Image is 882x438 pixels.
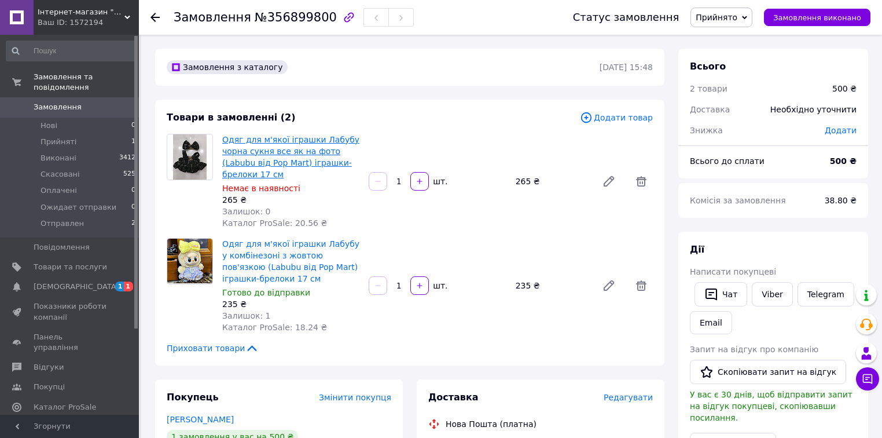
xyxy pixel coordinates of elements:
span: Замовлення виконано [773,13,861,22]
span: Дії [690,244,704,255]
span: [DEMOGRAPHIC_DATA] [34,282,119,292]
div: 265 ₴ [511,173,593,189]
span: Доставка [428,392,479,403]
button: Чат [694,282,747,306]
span: Немає в наявності [222,184,300,193]
span: Всього [690,61,726,72]
span: 0 [131,185,135,196]
span: Каталог ProSale: 18.24 ₴ [222,323,327,332]
span: Прийняті [41,137,76,147]
span: Виконані [41,153,76,163]
span: Покупець [167,392,219,403]
button: Чат з покупцем [856,367,879,390]
span: Оплачені [41,185,77,196]
span: Всього до сплати [690,156,765,166]
div: Замовлення з каталогу [167,60,288,74]
div: 265 ₴ [222,194,359,206]
span: Повідомлення [34,242,90,253]
button: Email [690,311,732,334]
span: 1 [115,282,124,291]
span: Редагувати [604,393,653,402]
span: Замовлення [34,102,82,112]
span: Товари в замовленні (2) [167,112,296,123]
img: Одяг для м'якої іграшки Лабубу у комбінезоні з жовтою пов'язкою (Labubu від Pop Mart) іграшки-бре... [167,239,212,283]
span: 1 [131,137,135,147]
div: Необхідно уточнити [763,97,863,122]
span: Товари та послуги [34,262,107,272]
span: Додати [825,126,857,135]
span: Отправлен [41,218,84,229]
a: Редагувати [597,274,620,297]
span: Нові [41,121,57,131]
div: Статус замовлення [573,12,679,23]
span: У вас є 30 днів, щоб відправити запит на відгук покупцеві, скопіювавши посилання. [690,390,852,422]
a: Telegram [798,282,854,306]
button: Скопіювати запит на відгук [690,360,846,384]
span: Відгуки [34,362,64,373]
input: Пошук [6,41,137,61]
img: Одяг для м'якої іграшки Лабубу чорна сукня все як на фото (Labubu від Pop Mart) іграшки-брелоки 1... [173,134,207,180]
span: Написати покупцеві [690,267,776,276]
span: Каталог ProSale [34,402,96,413]
span: Скасовані [41,169,80,180]
span: 2 товари [690,84,727,93]
div: 235 ₴ [222,298,359,310]
span: Ожидает отправки [41,202,116,213]
span: Додати товар [580,111,653,124]
span: Змінити покупця [319,393,391,402]
a: Одяг для м'якої іграшки Лабубу у комбінезоні з жовтою пов'язкою (Labubu від Pop Mart) іграшки-бре... [222,239,359,283]
button: Замовлення виконано [764,9,870,26]
div: шт. [430,280,449,291]
span: 38.80 ₴ [825,196,857,205]
span: Каталог ProSale: 20.56 ₴ [222,218,327,228]
span: 0 [131,202,135,213]
span: Готово до відправки [222,288,310,297]
a: Редагувати [597,170,620,193]
span: Доставка [690,105,730,114]
a: [PERSON_NAME] [167,415,234,424]
b: 500 ₴ [830,156,857,166]
span: Покупці [34,382,65,392]
span: Показники роботи компанії [34,301,107,322]
span: Приховати товари [167,342,259,354]
span: Видалити [630,274,653,297]
span: Замовлення та повідомлення [34,72,139,93]
span: 3412 [119,153,135,163]
div: 500 ₴ [832,83,857,94]
span: 0 [131,121,135,131]
div: Ваш ID: 1572194 [38,17,139,28]
div: шт. [430,176,449,187]
span: №356899800 [255,10,337,24]
span: Залишок: 1 [222,311,271,320]
span: Видалити [630,170,653,193]
span: Знижка [690,126,723,135]
a: Одяг для м'якої іграшки Лабубу чорна сукня все як на фото (Labubu від Pop Mart) іграшки-брелоки 1... [222,135,359,179]
span: 1 [124,282,133,291]
time: [DATE] 15:48 [600,63,653,72]
div: Нова Пошта (платна) [443,418,539,430]
div: 235 ₴ [511,278,593,294]
span: Запит на відгук про компанію [690,345,818,354]
div: Повернутися назад [150,12,160,23]
span: Прийнято [696,13,737,22]
a: Viber [752,282,792,306]
span: 525 [123,169,135,180]
span: Інтернет-магазин "Ukrbaotoys" [38,7,124,17]
span: Комісія за замовлення [690,196,786,205]
span: Панель управління [34,332,107,353]
span: Залишок: 0 [222,207,271,216]
span: Замовлення [174,10,251,24]
span: 2 [131,218,135,229]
